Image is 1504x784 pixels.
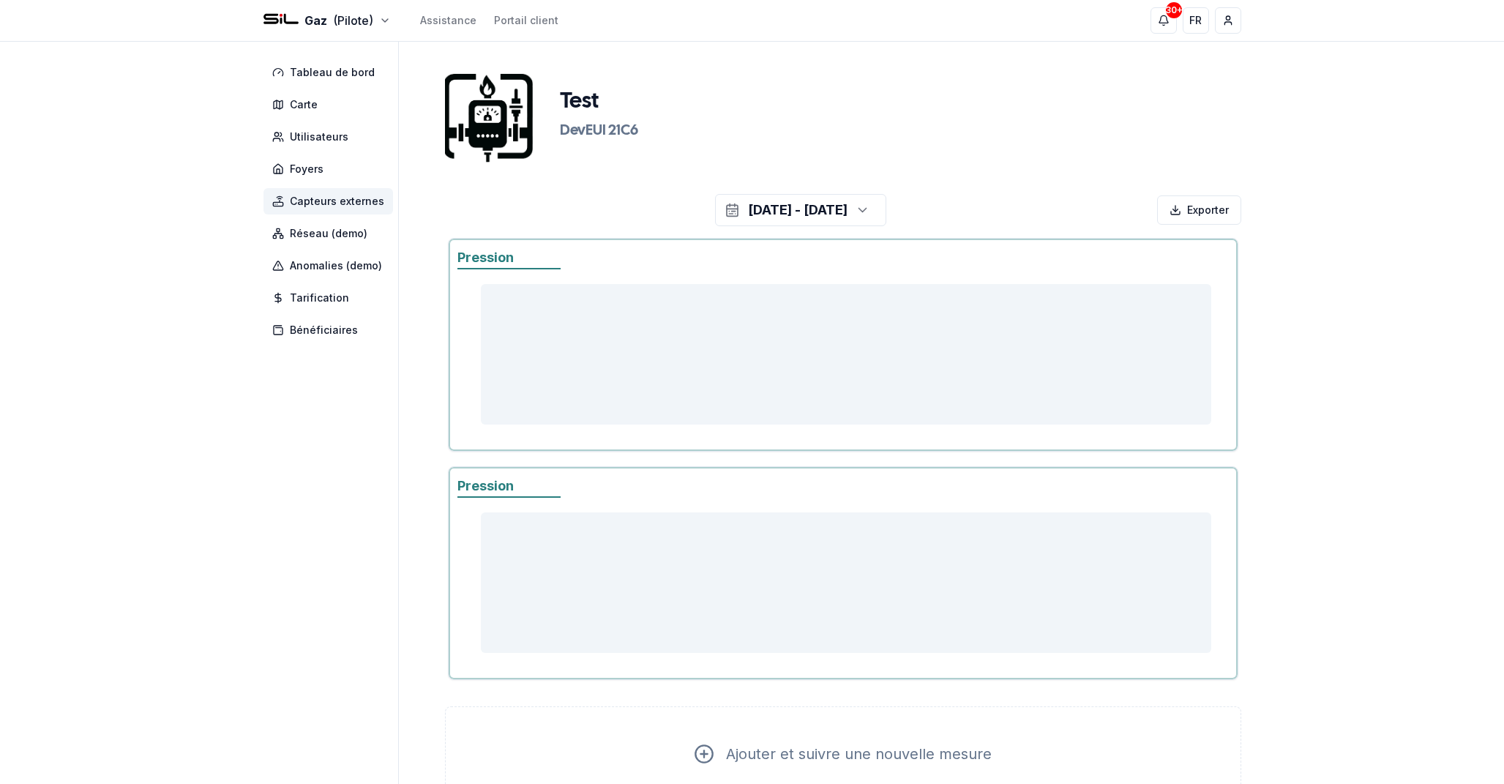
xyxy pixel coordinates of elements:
[290,162,323,176] span: Foyers
[494,13,558,28] a: Portail client
[290,291,349,305] span: Tarification
[560,121,1126,141] h3: DevEUI 21C6
[420,13,476,28] a: Assistance
[263,156,399,182] a: Foyers
[263,220,399,247] a: Réseau (demo)
[263,317,399,343] a: Bénéficiaires
[290,194,384,209] span: Capteurs externes
[290,97,318,112] span: Carte
[263,253,399,279] a: Anomalies (demo)
[1166,2,1182,18] div: 30+
[1157,195,1241,225] div: Exporter
[263,3,299,38] img: SIL - Gaz Logo
[445,59,533,176] img: unit Image
[290,130,348,144] span: Utilisateurs
[304,12,327,29] span: Gaz
[263,285,399,311] a: Tarification
[263,124,399,150] a: Utilisateurs
[333,12,373,29] span: (Pilote)
[263,188,399,214] a: Capteurs externes
[1151,7,1177,34] button: 30+
[457,247,561,269] div: Pression
[263,59,399,86] a: Tableau de bord
[1189,13,1202,28] span: FR
[290,226,367,241] span: Réseau (demo)
[263,92,399,118] a: Carte
[715,194,886,226] button: [DATE] - [DATE]
[457,476,561,498] div: Pression
[290,258,382,273] span: Anomalies (demo)
[1183,7,1209,34] button: FR
[290,323,358,337] span: Bénéficiaires
[263,12,391,29] button: Gaz(Pilote)
[290,65,375,80] span: Tableau de bord
[748,200,848,220] div: [DATE] - [DATE]
[1157,194,1241,226] button: Exporter
[560,89,599,115] h1: Test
